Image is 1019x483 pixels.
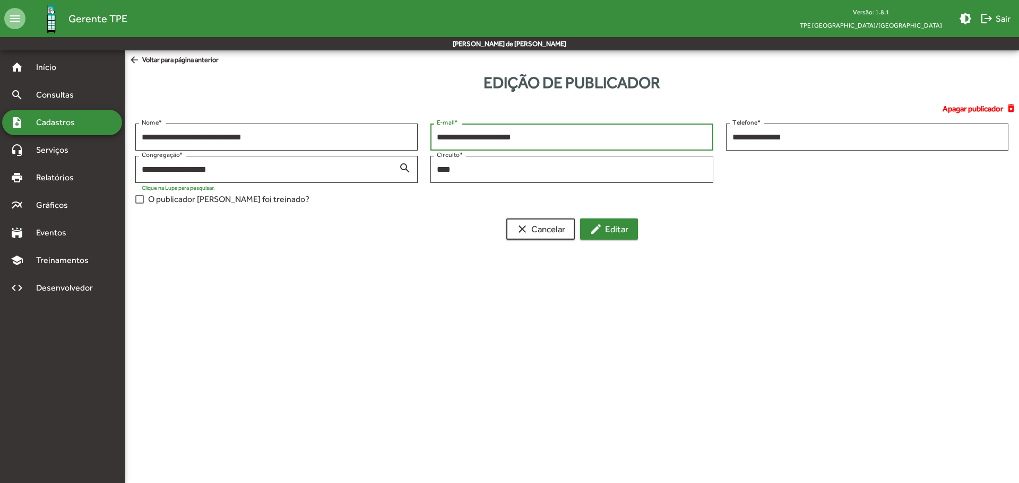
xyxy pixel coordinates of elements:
[11,254,23,267] mat-icon: school
[516,223,529,235] mat-icon: clear
[30,199,82,212] span: Gráficos
[30,171,88,184] span: Relatórios
[980,12,993,25] mat-icon: logout
[4,8,25,29] mat-icon: menu
[11,61,23,74] mat-icon: home
[129,55,219,66] span: Voltar para página anterior
[30,254,101,267] span: Treinamentos
[980,9,1011,28] span: Sair
[1006,103,1019,115] mat-icon: delete_forever
[125,71,1019,94] div: Edição de publicador
[30,116,89,129] span: Cadastros
[25,2,127,36] a: Gerente TPE
[791,19,951,32] span: TPE [GEOGRAPHIC_DATA]/[GEOGRAPHIC_DATA]
[943,103,1003,115] span: Apagar publicador
[129,55,142,66] mat-icon: arrow_back
[68,10,127,27] span: Gerente TPE
[11,144,23,156] mat-icon: headset_mic
[590,219,628,239] span: Editar
[11,171,23,184] mat-icon: print
[34,2,68,36] img: Logo
[11,116,23,129] mat-icon: note_add
[148,193,309,206] span: O publicador [PERSON_NAME] foi treinado?
[580,218,638,240] button: Editar
[516,219,565,239] span: Cancelar
[791,5,951,19] div: Versão: 1.8.1
[959,12,972,25] mat-icon: brightness_medium
[506,218,575,240] button: Cancelar
[11,199,23,212] mat-icon: multiline_chart
[30,226,81,239] span: Eventos
[30,144,83,156] span: Serviços
[30,89,88,101] span: Consultas
[976,9,1015,28] button: Sair
[142,185,215,191] mat-hint: Clique na Lupa para pesquisar.
[30,61,72,74] span: Início
[11,226,23,239] mat-icon: stadium
[11,89,23,101] mat-icon: search
[399,161,411,174] mat-icon: search
[590,223,602,235] mat-icon: edit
